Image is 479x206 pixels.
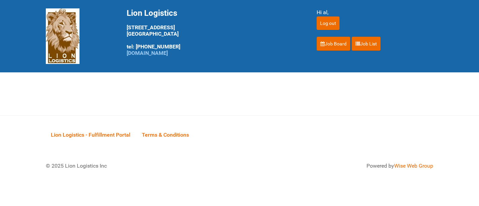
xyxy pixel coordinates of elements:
a: Wise Web Group [394,163,433,169]
a: Terms & Conditions [137,124,194,145]
span: Terms & Conditions [142,132,189,138]
div: Hi al, [317,8,433,16]
img: Lion Logistics [46,8,79,64]
span: Lion Logistics [127,8,177,18]
input: Log out [317,16,340,30]
div: [STREET_ADDRESS] [GEOGRAPHIC_DATA] tel: [PHONE_NUMBER] [127,8,300,56]
a: Job Board [317,37,350,51]
a: Job List [352,37,381,51]
div: Powered by [248,162,433,170]
a: Lion Logistics [46,33,79,39]
a: [DOMAIN_NAME] [127,50,168,56]
a: Lion Logistics - Fulfillment Portal [46,124,135,145]
div: © 2025 Lion Logistics Inc [41,157,236,175]
span: Lion Logistics - Fulfillment Portal [51,132,130,138]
